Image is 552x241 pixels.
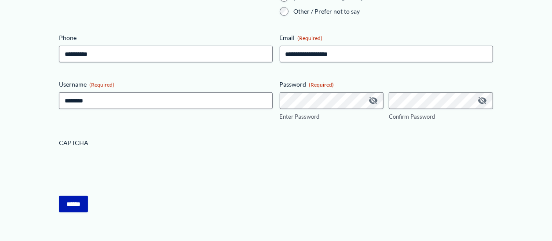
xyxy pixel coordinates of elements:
iframe: reCAPTCHA [59,151,193,185]
label: Confirm Password [389,113,493,121]
label: Phone [59,33,272,42]
label: Other / Prefer not to say [294,7,493,16]
label: Email [280,33,493,42]
legend: Password [280,80,334,89]
button: Hide Password [368,95,378,106]
label: Enter Password [280,113,384,121]
span: (Required) [89,81,114,88]
button: Hide Password [477,95,488,106]
span: (Required) [298,35,323,41]
span: (Required) [309,81,334,88]
label: CAPTCHA [59,139,493,147]
label: Username [59,80,272,89]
